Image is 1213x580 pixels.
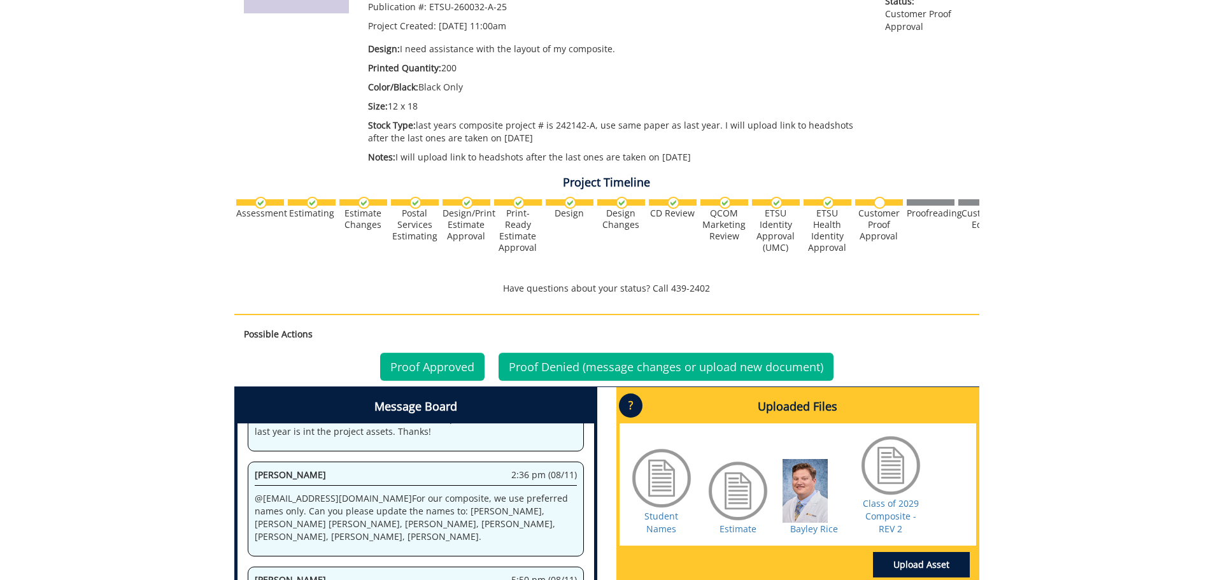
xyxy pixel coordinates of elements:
div: QCOM Marketing Review [700,208,748,242]
img: checkmark [770,197,783,209]
div: Estimate Changes [339,208,387,230]
a: Estimate [720,523,756,535]
a: Proof Denied (message changes or upload new document) [499,353,833,381]
a: Proof Approved [380,353,485,381]
img: checkmark [358,197,370,209]
p: I need assistance with the layout of my composite. [368,43,867,55]
a: Upload Asset [873,552,970,577]
img: checkmark [616,197,628,209]
span: Stock Type: [368,119,416,131]
img: checkmark [255,197,267,209]
span: [PERSON_NAME] [255,469,326,481]
p: 12 x 18 [368,100,867,113]
div: CD Review [649,208,697,219]
span: ETSU-260032-A-25 [429,1,507,13]
p: ? [619,393,642,418]
p: Have questions about your status? Call 439-2402 [234,282,979,295]
p: Black Only [368,81,867,94]
a: Bayley Rice [790,523,838,535]
img: no [874,197,886,209]
h4: Message Board [238,390,594,423]
span: Notes: [368,151,395,163]
img: checkmark [564,197,576,209]
div: ETSU Identity Approval (UMC) [752,208,800,253]
div: ETSU Health Identity Approval [804,208,851,253]
p: last years composite project # is 242142-A, use same paper as last year. I will upload link to he... [368,119,867,145]
span: Design: [368,43,400,55]
span: Color/Black: [368,81,418,93]
div: Assessment [236,208,284,219]
h4: Uploaded Files [620,390,976,423]
div: Proofreading [907,208,954,219]
p: 200 [368,62,867,74]
strong: Possible Actions [244,328,313,340]
p: @ [EMAIL_ADDRESS][DOMAIN_NAME] For our composite, we use preferred names only. Can you please upd... [255,492,577,543]
div: Print-Ready Estimate Approval [494,208,542,253]
div: Design Changes [597,208,645,230]
img: checkmark [513,197,525,209]
span: 2:36 pm (08/11) [511,469,577,481]
div: Postal Services Estimating [391,208,439,242]
div: Estimating [288,208,336,219]
span: Project Created: [368,20,436,32]
img: checkmark [667,197,679,209]
a: Student Names [644,510,678,535]
img: checkmark [719,197,731,209]
img: checkmark [461,197,473,209]
span: [DATE] 11:00am [439,20,506,32]
a: Class of 2029 Composite - REV 2 [863,497,919,535]
div: Customer Proof Approval [855,208,903,242]
img: checkmark [306,197,318,209]
span: Size: [368,100,388,112]
img: checkmark [409,197,422,209]
div: Design/Print Estimate Approval [443,208,490,242]
img: checkmark [822,197,834,209]
span: Printed Quantity: [368,62,441,74]
h4: Project Timeline [234,176,979,189]
div: Customer Edits [958,208,1006,230]
span: Publication #: [368,1,427,13]
p: I will upload link to headshots after the last ones are taken on [DATE] [368,151,867,164]
div: Design [546,208,593,219]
